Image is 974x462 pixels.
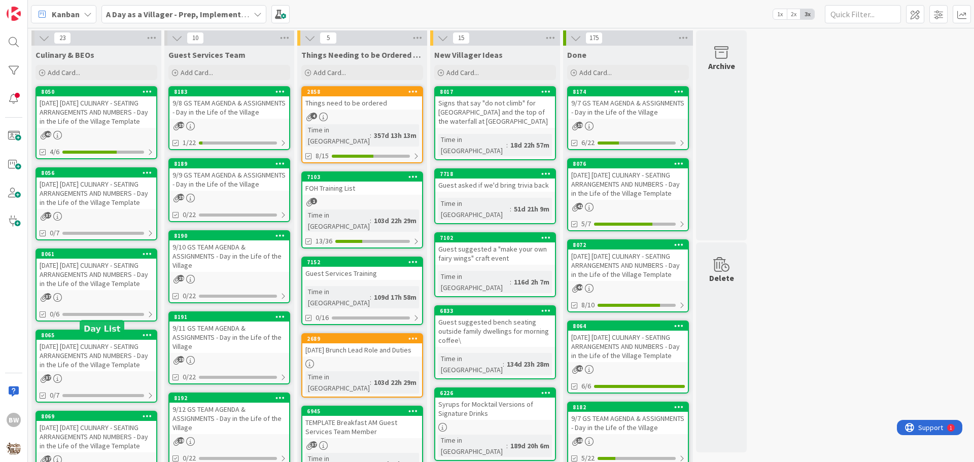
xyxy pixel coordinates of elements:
[305,286,370,308] div: Time in [GEOGRAPHIC_DATA]
[371,292,419,303] div: 109d 17h 58m
[37,412,156,421] div: 8069
[573,88,688,95] div: 8174
[50,309,59,319] span: 0/6
[41,88,156,95] div: 8050
[169,87,289,119] div: 81839/8 GS TEAM AGENDA & ASSIGNMENTS - Day in the Life of the Village
[174,160,289,167] div: 8189
[305,371,370,394] div: Time in [GEOGRAPHIC_DATA]
[435,242,555,265] div: Guest suggested a "make your own fairy wings" craft event
[316,236,332,246] span: 13/36
[506,440,508,451] span: :
[435,169,555,192] div: 7718Guest asked if we'd bring trivia back
[37,250,156,290] div: 8061[DATE] [DATE] CULINARY - SEATING ARRANGEMENTS AND NUMBERS - Day in the Life of the Village Te...
[37,412,156,452] div: 8069[DATE] [DATE] CULINARY - SEATING ARRANGEMENTS AND NUMBERS - Day in the Life of the Village Te...
[7,7,21,21] img: Visit kanbanzone.com
[169,231,289,272] div: 81909/10 GS TEAM AGENDA & ASSIGNMENTS - Day in the Life of the Village
[370,215,371,226] span: :
[503,359,504,370] span: :
[576,365,583,372] span: 41
[168,158,290,222] a: 81899/9 GS TEAM AGENDA & ASSIGNMENTS - Day in the Life of the Village0/22
[453,32,470,44] span: 15
[435,233,555,242] div: 7102
[307,259,422,266] div: 7152
[21,2,46,14] span: Support
[567,158,689,231] a: 8076[DATE] [DATE] CULINARY - SEATING ARRANGEMENTS AND NUMBERS - Day in the Life of the Village Te...
[305,124,370,147] div: Time in [GEOGRAPHIC_DATA]
[36,330,157,403] a: 8065[DATE] [DATE] CULINARY - SEATING ARRANGEMENTS AND NUMBERS - Day in the Life of the Village Te...
[440,389,555,397] div: 6226
[301,257,423,325] a: 7152Guest Services TrainingTime in [GEOGRAPHIC_DATA]:109d 17h 58m0/16
[310,113,317,119] span: 4
[567,86,689,150] a: 81749/7 GS TEAM AGENDA & ASSIGNMENTS - Day in the Life of the Village6/22
[435,179,555,192] div: Guest asked if we'd bring trivia back
[37,177,156,209] div: [DATE] [DATE] CULINARY - SEATING ARRANGEMENTS AND NUMBERS - Day in the Life of the Village Template
[576,203,583,209] span: 41
[37,168,156,177] div: 8056
[568,412,688,434] div: 9/7 GS TEAM AGENDA & ASSIGNMENTS - Day in the Life of the Village
[36,50,94,60] span: Culinary & BEOs
[305,209,370,232] div: Time in [GEOGRAPHIC_DATA]
[52,8,80,20] span: Kanban
[302,334,422,343] div: 2689
[371,130,419,141] div: 357d 13h 13m
[302,172,422,182] div: 7103
[568,168,688,200] div: [DATE] [DATE] CULINARY - SEATING ARRANGEMENTS AND NUMBERS - Day in the Life of the Village Template
[440,307,555,314] div: 6833
[169,159,289,168] div: 8189
[37,340,156,371] div: [DATE] [DATE] CULINARY - SEATING ARRANGEMENTS AND NUMBERS - Day in the Life of the Village Template
[568,250,688,281] div: [DATE] [DATE] CULINARY - SEATING ARRANGEMENTS AND NUMBERS - Day in the Life of the Village Template
[371,377,419,388] div: 103d 22h 29m
[36,86,157,159] a: 8050[DATE] [DATE] CULINARY - SEATING ARRANGEMENTS AND NUMBERS - Day in the Life of the Village Te...
[37,96,156,128] div: [DATE] [DATE] CULINARY - SEATING ARRANGEMENTS AND NUMBERS - Day in the Life of the Village Template
[316,151,329,161] span: 8/15
[36,167,157,240] a: 8056[DATE] [DATE] CULINARY - SEATING ARRANGEMENTS AND NUMBERS - Day in the Life of the Village Te...
[581,219,591,229] span: 5/7
[174,313,289,321] div: 8191
[567,321,689,394] a: 8064[DATE] [DATE] CULINARY - SEATING ARRANGEMENTS AND NUMBERS - Day in the Life of the Village Te...
[301,50,423,60] span: Things Needing to be Ordered - PUT IN CARD, Don't make new card
[709,272,734,284] div: Delete
[371,215,419,226] div: 103d 22h 29m
[183,291,196,301] span: 0/22
[302,258,422,267] div: 7152
[568,159,688,168] div: 8076
[37,250,156,259] div: 8061
[169,240,289,272] div: 9/10 GS TEAM AGENDA & ASSIGNMENTS - Day in the Life of the Village
[434,305,556,379] a: 6833Guest suggested bench seating outside family dwellings for morning coffee\Time in [GEOGRAPHIC...
[302,416,422,438] div: TEMPLATE Breakfast AM Guest Services Team Member
[174,88,289,95] div: 8183
[168,50,246,60] span: Guest Services Team
[302,407,422,438] div: 6945TEMPLATE Breakfast AM Guest Services Team Member
[169,312,289,322] div: 8191
[37,259,156,290] div: [DATE] [DATE] CULINARY - SEATING ARRANGEMENTS AND NUMBERS - Day in the Life of the Village Template
[568,159,688,200] div: 8076[DATE] [DATE] CULINARY - SEATING ARRANGEMENTS AND NUMBERS - Day in the Life of the Village Te...
[568,331,688,362] div: [DATE] [DATE] CULINARY - SEATING ARRANGEMENTS AND NUMBERS - Day in the Life of the Village Template
[801,9,814,19] span: 3x
[178,194,184,200] span: 19
[504,359,552,370] div: 134d 23h 28m
[440,170,555,177] div: 7718
[307,335,422,342] div: 2689
[438,353,503,375] div: Time in [GEOGRAPHIC_DATA]
[181,68,213,77] span: Add Card...
[438,271,510,293] div: Time in [GEOGRAPHIC_DATA]
[435,315,555,347] div: Guest suggested bench seating outside family dwellings for morning coffee\
[302,343,422,357] div: [DATE] Brunch Lead Role and Duties
[168,311,290,384] a: 81919/11 GS TEAM AGENDA & ASSIGNMENTS - Day in the Life of the Village0/22
[435,87,555,96] div: 8017
[41,332,156,339] div: 8065
[434,50,503,60] span: New Villager Ideas
[506,139,508,151] span: :
[773,9,787,19] span: 1x
[434,168,556,224] a: 7718Guest asked if we'd bring trivia backTime in [GEOGRAPHIC_DATA]:51d 21h 9m
[825,5,901,23] input: Quick Filter...
[568,240,688,281] div: 8072[DATE] [DATE] CULINARY - SEATING ARRANGEMENTS AND NUMBERS - Day in the Life of the Village Te...
[585,32,603,44] span: 175
[37,331,156,371] div: 8065[DATE] [DATE] CULINARY - SEATING ARRANGEMENTS AND NUMBERS - Day in the Life of the Village Te...
[316,312,329,323] span: 0/16
[41,413,156,420] div: 8069
[435,169,555,179] div: 7718
[302,267,422,280] div: Guest Services Training
[435,398,555,420] div: Syrups for Mocktail Versions of Signature Drinks
[568,322,688,362] div: 8064[DATE] [DATE] CULINARY - SEATING ARRANGEMENTS AND NUMBERS - Day in the Life of the Village Te...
